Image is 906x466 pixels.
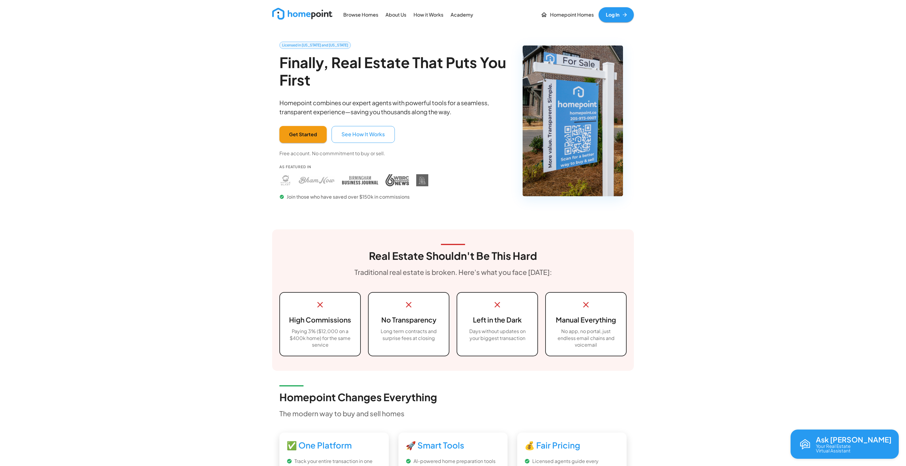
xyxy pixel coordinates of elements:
[464,314,530,326] h6: Left in the Dark
[354,267,552,278] h6: Traditional real estate is broken. Here's what you face [DATE]:
[385,11,406,18] p: About Us
[279,150,385,157] p: Free account. No commmitment to buy or sell.
[279,194,428,200] p: Join those who have saved over $150k in commissions
[279,42,351,49] a: Licensed in [US_STATE] and [US_STATE]
[550,11,594,18] p: Homepoint Homes
[279,54,507,88] h2: Finally, Real Estate That Puts You First
[553,328,619,349] p: No app, no portal, just endless email chains and voicemail
[272,8,332,20] img: new_logo_light.png
[414,11,443,18] p: How it Works
[287,328,353,349] p: Paying 3% ($12,000 on a $400k home) for the same service
[464,328,530,342] p: Days without updates on your biggest transaction
[553,314,619,326] h6: Manual Everything
[411,8,446,21] a: How it Works
[523,46,623,196] img: Homepoint real estate for sale sign - Licensed brokerage in Alabama and Tennessee
[279,408,627,419] h6: The modern way to buy and sell homes
[279,391,627,403] h3: Homepoint Changes Everything
[279,98,507,116] p: Homepoint combines our expert agents with powerful tools for a seamless, transparent experience—s...
[332,126,395,143] button: See How It Works
[406,440,501,451] h5: 🚀 Smart Tools
[342,174,378,186] img: Birmingham Business Journal press coverage - Homepoint featured in Birmingham Business Journal
[816,436,892,443] p: Ask [PERSON_NAME]
[341,8,381,21] a: Browse Homes
[279,174,291,186] img: Huntsville Blast press coverage - Homepoint featured in Huntsville Blast
[369,250,537,262] h3: Real Estate Shouldn't Be This Hard
[798,437,812,452] img: Reva
[599,7,634,22] a: Log In
[287,314,353,326] h6: High Commissions
[343,11,378,18] p: Browse Homes
[538,7,596,22] a: Homepoint Homes
[287,440,382,451] h5: ✅ One Platform
[383,8,409,21] a: About Us
[279,126,327,143] button: Get Started
[385,174,409,186] img: WBRC press coverage - Homepoint featured in WBRC
[279,164,428,169] p: As Featured In
[791,430,899,459] button: Open chat with Reva
[280,43,351,48] span: Licensed in [US_STATE] and [US_STATE]
[376,328,442,342] p: Long term contracts and surprise fees at closing
[416,174,428,186] img: DIY Homebuyers Academy press coverage - Homepoint featured in DIY Homebuyers Academy
[448,8,476,21] a: Academy
[524,440,619,451] h5: 💰 Fair Pricing
[299,174,335,186] img: Bham Now press coverage - Homepoint featured in Bham Now
[451,11,473,18] p: Academy
[816,444,851,453] p: Your Real Estate Virtual Assistant
[376,314,442,326] h6: No Transparency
